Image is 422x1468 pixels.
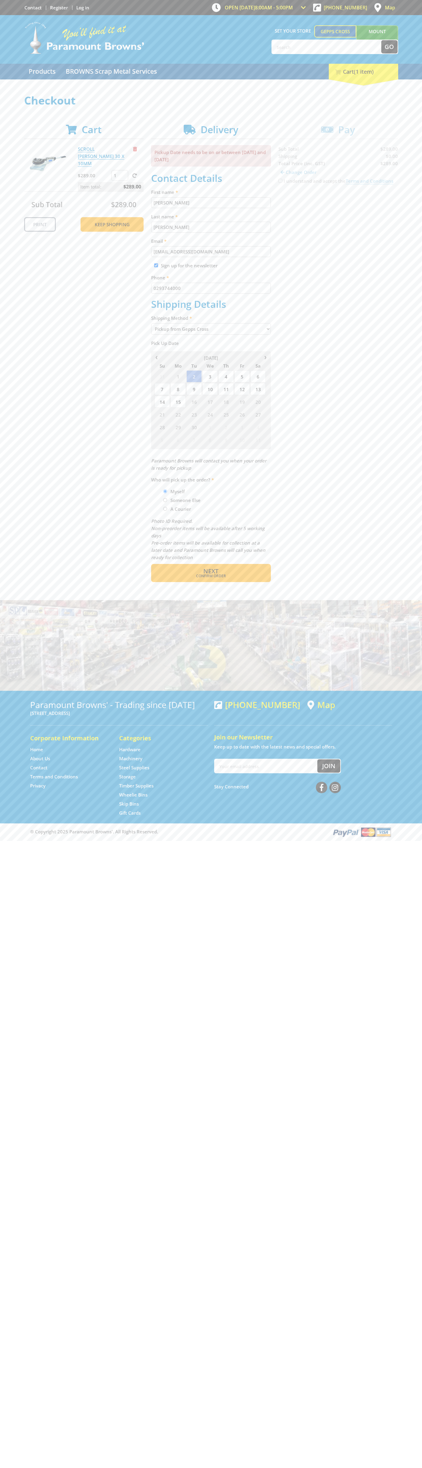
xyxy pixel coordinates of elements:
[168,504,193,514] label: A Courier
[119,755,142,762] a: Go to the Machinery page
[30,783,46,789] a: Go to the Privacy page
[111,200,136,209] span: $289.00
[202,408,218,420] span: 24
[30,145,66,182] img: SCROLL BENDER 30 X 10MM
[218,362,234,370] span: Th
[154,408,170,420] span: 21
[202,396,218,408] span: 17
[356,25,398,48] a: Mount [PERSON_NAME]
[151,172,271,184] h2: Contact Details
[250,362,266,370] span: Sa
[151,222,271,233] input: Please enter your last name.
[186,396,202,408] span: 16
[186,434,202,446] span: 7
[24,5,42,11] a: Go to the Contact page
[329,64,398,79] div: Cart
[234,396,250,408] span: 19
[78,146,124,167] a: SCROLL [PERSON_NAME] 30 X 10MM
[151,197,271,208] input: Please enter your first name.
[50,5,68,11] a: Go to the registration page
[82,123,102,136] span: Cart
[186,370,202,382] span: 2
[218,421,234,433] span: 2
[168,495,203,505] label: Someone Else
[151,237,271,245] label: Email
[151,476,271,483] label: Who will pick up the order?
[272,40,381,53] input: Search
[161,262,217,269] label: Sign up for the newsletter
[119,792,148,798] a: Go to the Wheelie Bins page
[24,826,398,838] div: ® Copyright 2025 Paramount Browns'. All Rights Reserved.
[164,574,258,578] span: Confirm order
[170,362,186,370] span: Mo
[170,408,186,420] span: 22
[24,21,145,55] img: Paramount Browns'
[154,434,170,446] span: 5
[214,743,392,750] p: Keep up to date with the latest news and special offers.
[218,383,234,395] span: 11
[170,434,186,446] span: 6
[30,774,78,780] a: Go to the Terms and Conditions page
[61,64,161,79] a: Go to the BROWNS Scrap Metal Services page
[30,746,43,753] a: Go to the Home page
[381,40,398,53] button: Go
[119,801,139,807] a: Go to the Skip Bins page
[151,298,271,310] h2: Shipping Details
[170,383,186,395] span: 8
[214,733,392,742] h5: Join our Newsletter
[225,4,293,11] span: OPEN [DATE]
[119,783,154,789] a: Go to the Timber Supplies page
[214,779,341,794] div: Stay Connected
[151,458,266,471] em: Paramount Browns will contact you when your order is ready for pickup
[202,370,218,382] span: 3
[154,362,170,370] span: Su
[186,383,202,395] span: 9
[30,755,50,762] a: Go to the About Us page
[163,498,167,502] input: Please select who will pick up the order.
[215,759,317,773] input: Your email address
[163,489,167,493] input: Please select who will pick up the order.
[154,396,170,408] span: 14
[186,421,202,433] span: 30
[154,383,170,395] span: 7
[81,217,144,232] a: Keep Shopping
[119,734,196,742] h5: Categories
[119,810,141,816] a: Go to the Gift Cards page
[168,486,187,497] label: Myself
[218,434,234,446] span: 9
[202,362,218,370] span: We
[76,5,89,11] a: Log in
[151,564,271,582] button: Next Confirm order
[24,64,60,79] a: Go to the Products page
[151,323,271,335] select: Please select a shipping method.
[317,759,340,773] button: Join
[170,370,186,382] span: 1
[250,370,266,382] span: 6
[151,188,271,196] label: First name
[218,370,234,382] span: 4
[255,4,293,11] span: 8:00am - 5:00pm
[133,146,137,152] a: Remove from cart
[151,274,271,281] label: Phone
[151,145,271,166] p: Pickup Date needs to be on or between [DATE] and [DATE]
[119,774,136,780] a: Go to the Storage page
[250,383,266,395] span: 13
[151,518,265,560] em: Photo ID Required. Non-preorder items will be available after 5 working days Pre-order items will...
[151,340,271,347] label: Pick Up Date
[24,217,56,232] a: Print
[218,408,234,420] span: 25
[234,370,250,382] span: 5
[24,95,398,107] h1: Checkout
[151,213,271,220] label: Last name
[201,123,238,136] span: Delivery
[170,421,186,433] span: 29
[123,182,141,191] span: $289.00
[250,421,266,433] span: 4
[163,507,167,511] input: Please select who will pick up the order.
[271,25,315,36] span: Set your store
[154,421,170,433] span: 28
[186,362,202,370] span: Tu
[250,396,266,408] span: 20
[307,700,335,710] a: View a map of Gepps Cross location
[151,314,271,322] label: Shipping Method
